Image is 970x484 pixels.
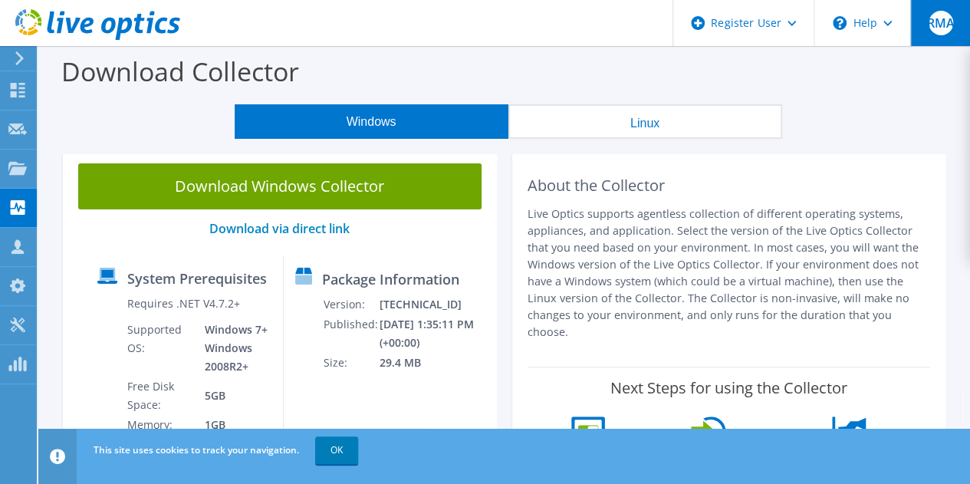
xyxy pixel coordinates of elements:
td: 5GB [193,377,271,415]
a: Download via direct link [209,220,350,237]
label: Next Steps for using the Collector [610,379,847,397]
td: Supported OS: [127,320,194,377]
label: Requires .NET V4.7.2+ [127,296,240,311]
td: Free Disk Space: [127,377,194,415]
button: Windows [235,104,508,139]
td: 29.4 MB [379,353,490,373]
button: Linux [508,104,782,139]
span: RMA [929,11,953,35]
a: OK [315,436,358,464]
label: System Prerequisites [127,271,267,286]
td: 1GB [193,415,271,435]
label: Package Information [322,272,459,287]
td: Version: [323,295,379,314]
a: Download Windows Collector [78,163,482,209]
td: [DATE] 1:35:11 PM (+00:00) [379,314,490,353]
h2: About the Collector [528,176,931,195]
svg: \n [833,16,847,30]
td: Size: [323,353,379,373]
label: Download Collector [61,54,299,89]
td: Windows 7+ Windows 2008R2+ [193,320,271,377]
p: Live Optics supports agentless collection of different operating systems, appliances, and applica... [528,206,931,341]
td: Memory: [127,415,194,435]
span: This site uses cookies to track your navigation. [94,443,299,456]
td: Published: [323,314,379,353]
td: [TECHNICAL_ID] [379,295,490,314]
